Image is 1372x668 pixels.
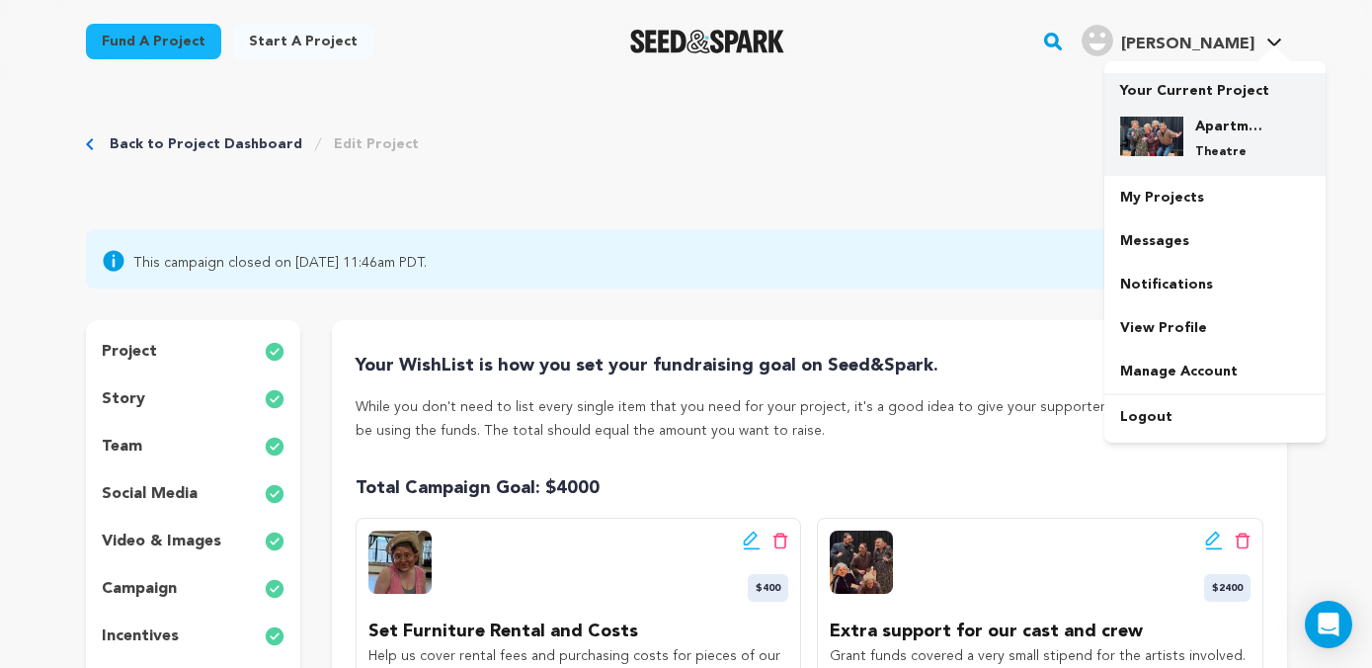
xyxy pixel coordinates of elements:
p: project [102,340,157,364]
a: Back to Project Dashboard [110,134,302,154]
img: check-circle-full.svg [265,387,284,411]
a: Katie K.'s Profile [1078,21,1286,56]
img: user.png [1082,25,1113,56]
a: Notifications [1104,263,1326,306]
h4: Apartment 2B [1195,117,1266,136]
p: Extra support for our cast and crew [830,618,1250,646]
img: check-circle-full.svg [265,530,284,553]
img: check-circle-full.svg [265,577,284,601]
p: Your Current Project [1120,73,1310,101]
img: check-circle-full.svg [265,340,284,364]
a: Seed&Spark Homepage [630,30,785,53]
img: wishlist [830,531,893,594]
a: View Profile [1104,306,1326,350]
span: [PERSON_NAME] [1121,37,1254,52]
p: story [102,387,145,411]
button: story [86,383,301,415]
div: Breadcrumb [86,134,419,154]
p: incentives [102,625,179,648]
img: check-circle-full.svg [265,482,284,506]
img: Seed&Spark Logo Dark Mode [630,30,785,53]
a: Start a project [233,24,373,59]
a: My Projects [1104,176,1326,219]
span: 4000 [556,479,600,497]
a: Manage Account [1104,350,1326,393]
button: incentives [86,621,301,652]
p: Theatre [1195,144,1266,160]
span: Total Campaign Goal: $ [356,474,600,502]
img: 750bfb46e98c1f3c.jpg [1120,117,1183,156]
button: social media [86,478,301,510]
span: $400 [748,574,788,602]
button: project [86,336,301,368]
span: Katie K.'s Profile [1078,21,1286,62]
p: campaign [102,577,177,601]
p: social media [102,482,198,506]
h4: Your WishList is how you set your fundraising goal on Seed&Spark. [356,352,1262,379]
div: Katie K.'s Profile [1082,25,1254,56]
p: team [102,435,142,459]
p: video & images [102,530,221,553]
a: Edit Project [334,134,419,154]
a: Messages [1104,219,1326,263]
img: check-circle-full.svg [265,435,284,459]
button: video & images [86,526,301,557]
p: Set Furniture Rental and Costs [368,618,788,646]
a: Logout [1104,395,1326,439]
a: Fund a project [86,24,221,59]
a: Your Current Project Apartment 2B Theatre [1120,73,1310,176]
span: This campaign closed on [DATE] 11:46am PDT. [133,249,427,273]
img: check-circle-full.svg [265,625,284,648]
img: wishlist [368,531,432,594]
button: team [86,431,301,462]
div: Open Intercom Messenger [1305,601,1352,648]
span: $2400 [1204,574,1251,602]
button: campaign [86,573,301,605]
p: While you don't need to list every single item that you need for your project, it's a good idea t... [356,395,1262,443]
